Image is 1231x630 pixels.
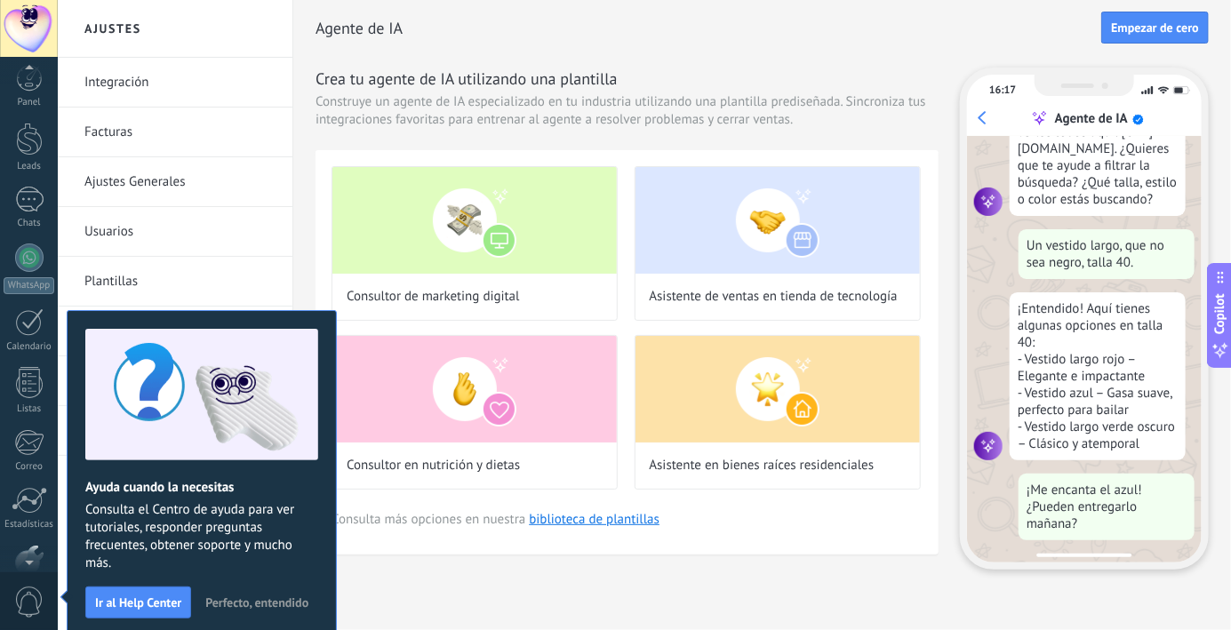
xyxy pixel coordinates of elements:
div: Correo [4,461,55,473]
div: ¡Me encanta el azul! ¿Pueden entregarlo mañana? [1019,474,1195,540]
div: ¡Entendido! Aquí tienes algunas opciones en talla 40: - Vestido largo rojo – Elegante e impactant... [1010,292,1186,460]
li: Usuarios [58,207,292,257]
span: Consultor de marketing digital [347,288,520,306]
span: Consulta el Centro de ayuda para ver tutoriales, responder preguntas frecuentes, obtener soporte ... [85,501,318,572]
div: WhatsApp [4,277,54,294]
div: 16:17 [989,84,1016,97]
a: Usuarios [84,207,275,257]
div: Panel [4,97,55,108]
span: Construye un agente de IA especializado en tu industria utilizando una plantilla prediseñada. Sin... [316,93,939,129]
li: Ajustes Generales [58,157,292,207]
a: Herramientas de comunicación [84,307,275,356]
span: Ir al Help Center [95,596,181,609]
img: Asistente de ventas en tienda de tecnología [635,167,920,274]
a: Plantillas [84,257,275,307]
span: Consulta más opciones en nuestra [332,511,659,528]
h3: Crea tu agente de IA utilizando una plantilla [316,68,939,90]
a: Ajustes Generales [84,157,275,207]
div: Agente de IA [1055,110,1128,127]
div: ¡Hola! Sí, tenemos. Puedes verlos todos aquí: [URL][DOMAIN_NAME]. ¿Quieres que te ayude a filtrar... [1010,99,1186,216]
img: Asistente en bienes raíces residenciales [635,336,920,443]
li: Plantillas [58,257,292,307]
span: Empezar de cero [1111,21,1199,34]
span: Perfecto, entendido [205,596,308,609]
li: Integración [58,58,292,108]
div: Estadísticas [4,519,55,530]
button: Perfecto, entendido [197,589,316,616]
span: Copilot [1211,293,1229,334]
img: agent icon [974,187,1003,216]
a: biblioteca de plantillas [529,511,659,528]
div: Leads [4,161,55,172]
a: Facturas [84,108,275,157]
button: Ir al Help Center [85,586,191,618]
div: Chats [4,218,55,229]
li: Facturas [58,108,292,157]
div: Listas [4,403,55,415]
button: Empezar de cero [1101,12,1209,44]
span: Asistente de ventas en tienda de tecnología [650,288,898,306]
div: Calendario [4,341,55,353]
span: Consultor en nutrición y dietas [347,457,520,474]
img: Consultor de marketing digital [332,167,617,274]
span: Asistente en bienes raíces residenciales [650,457,875,474]
div: Un vestido largo, que no sea negro, talla 40. [1019,229,1195,279]
a: Integración [84,58,275,108]
li: Herramientas de comunicación [58,307,292,356]
img: Consultor en nutrición y dietas [332,336,617,443]
img: agent icon [974,432,1003,460]
h2: Ayuda cuando la necesitas [85,479,318,496]
h2: Agente de IA [316,11,1101,46]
